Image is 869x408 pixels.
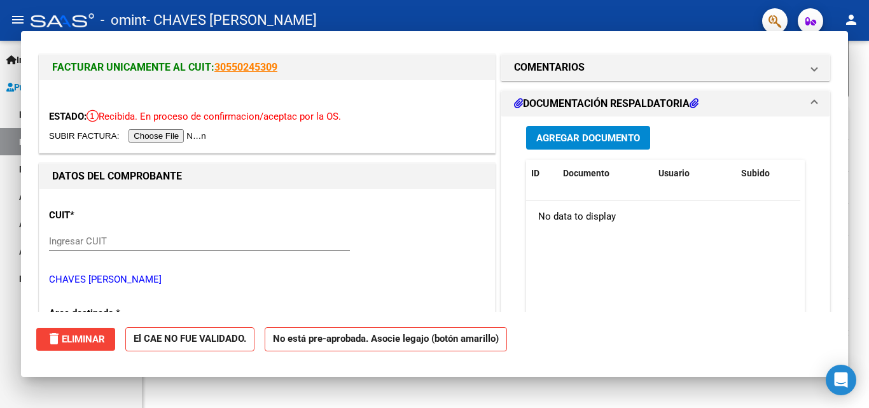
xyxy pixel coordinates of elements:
strong: DATOS DEL COMPROBANTE [52,170,182,182]
span: ID [531,168,539,178]
span: ESTADO: [49,111,87,122]
span: Prestadores / Proveedores [6,80,122,94]
span: Usuario [658,168,690,178]
p: Area destinado * [49,306,180,321]
datatable-header-cell: Acción [800,160,863,187]
button: Eliminar [36,328,115,351]
a: 30550245309 [214,61,277,73]
span: Inicio [6,53,39,67]
p: CUIT [49,208,180,223]
datatable-header-cell: Documento [558,160,653,187]
span: - CHAVES [PERSON_NAME] [146,6,317,34]
span: Agregar Documento [536,132,640,144]
span: FACTURAR UNICAMENTE AL CUIT: [52,61,214,73]
div: Open Intercom Messenger [826,365,856,395]
strong: No está pre-aprobada. Asocie legajo (botón amarillo) [265,327,507,352]
mat-expansion-panel-header: DOCUMENTACIÓN RESPALDATORIA [501,91,830,116]
h1: COMENTARIOS [514,60,585,75]
datatable-header-cell: Subido [736,160,800,187]
datatable-header-cell: Usuario [653,160,736,187]
mat-icon: menu [10,12,25,27]
datatable-header-cell: ID [526,160,558,187]
span: Subido [741,168,770,178]
div: No data to display [526,200,800,232]
mat-expansion-panel-header: COMENTARIOS [501,55,830,80]
span: Eliminar [46,334,105,345]
div: DOCUMENTACIÓN RESPALDATORIA [501,116,830,381]
button: Agregar Documento [526,126,650,150]
mat-icon: person [844,12,859,27]
h1: DOCUMENTACIÓN RESPALDATORIA [514,96,699,111]
span: Documento [563,168,609,178]
mat-icon: delete [46,331,62,346]
p: CHAVES [PERSON_NAME] [49,272,485,287]
span: - omint [101,6,146,34]
span: Recibida. En proceso de confirmacion/aceptac por la OS. [87,111,341,122]
strong: El CAE NO FUE VALIDADO. [125,327,254,352]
